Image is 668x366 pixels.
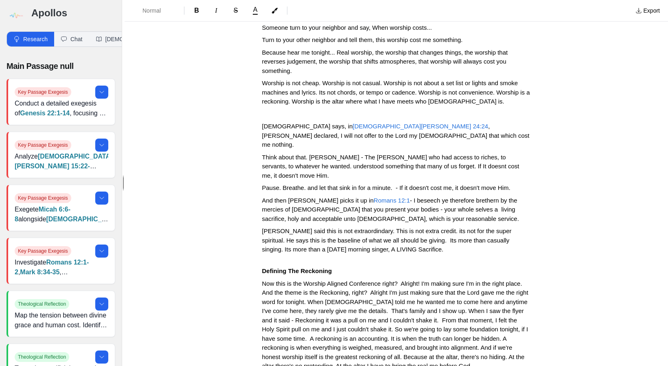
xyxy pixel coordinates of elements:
[234,7,238,14] span: S
[15,216,121,232] a: [DEMOGRAPHIC_DATA] 51:16-17
[262,24,432,31] span: Someone turn to your neighbor and say, When worship costs...
[142,7,171,15] span: Normal
[262,197,519,222] span: - I beseech ye therefore brethern by the mercies of [DEMOGRAPHIC_DATA] that you present your bodi...
[627,325,658,356] iframe: Drift Widget Chat Controller
[15,140,71,150] span: Key Passage Exegesis
[188,4,206,17] button: Format Bold
[54,32,89,46] button: Chat
[7,7,25,25] img: logo
[15,206,70,223] a: Micah 6:6-8
[262,197,374,204] span: And then [PERSON_NAME] picks it up in
[89,32,176,46] button: [DEMOGRAPHIC_DATA]
[353,123,488,130] a: [DEMOGRAPHIC_DATA][PERSON_NAME] 24:24
[374,197,410,204] a: Romans 12:1
[15,259,89,276] a: Romans 12:1-2
[631,4,665,17] button: Export
[262,184,510,191] span: Pause. Breathe. and let that sink in for a minute. - If it doesn't cost me, it doesn't move Him.
[253,7,258,13] span: A
[215,7,217,14] span: I
[15,311,108,330] p: Map the tension between divine grace and human cost. Identify key [DEMOGRAPHIC_DATA] questions: H...
[15,258,108,277] p: Investigate , , and in tandem. Explore the call to present ourselves as living sacrifices, take u...
[15,352,69,362] span: Theological Reflection
[262,227,513,253] span: [PERSON_NAME] said this is not extraordindary. This is not extra credit. its not for the super sp...
[15,99,108,118] p: Conduct a detailed exegesis of , focusing on [PERSON_NAME] willingness to sacrifice [PERSON_NAME]...
[262,36,463,43] span: Turn to your other neighbor and tell them, this worship cost me something.
[20,110,70,117] a: Genesis 22:1-14
[15,205,108,224] p: Exegete alongside . Examine what [DEMOGRAPHIC_DATA] requires (justice, mercy, humility) instead o...
[7,60,115,72] p: Main Passage null
[194,7,199,14] span: B
[15,246,71,256] span: Key Passage Exegesis
[20,269,59,276] a: Mark 8:34-35
[15,87,71,97] span: Key Passage Exegesis
[262,123,531,148] span: , [PERSON_NAME] declared, I will not offer to the Lord my [DEMOGRAPHIC_DATA] that which cost me n...
[246,5,264,16] button: A
[262,267,332,274] strong: Defining The Reckoning
[31,7,115,20] h3: Apollos
[207,4,225,17] button: Format Italics
[7,32,54,46] button: Research
[15,193,71,203] span: Key Passage Exegesis
[227,4,245,17] button: Format Strikethrough
[262,123,353,130] span: [DEMOGRAPHIC_DATA] says, in
[262,49,510,74] span: Because hear me tonight... Real worship, the worship that changes things, the worship that revers...
[15,153,112,179] a: [DEMOGRAPHIC_DATA][PERSON_NAME] 15:22-23
[262,154,521,179] span: Think about that. [PERSON_NAME] - The [PERSON_NAME] who had access to riches, to servants, to wha...
[262,79,532,105] span: Worship is not cheap. Worship is not casual. Worship is not about a set list or lights and smoke ...
[15,299,69,309] span: Theological Reflection
[128,3,181,18] button: Formatting Options
[15,152,108,171] p: Analyze and . Contrast [PERSON_NAME] empty sacrifices with [PERSON_NAME]’s repentant heart. Highl...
